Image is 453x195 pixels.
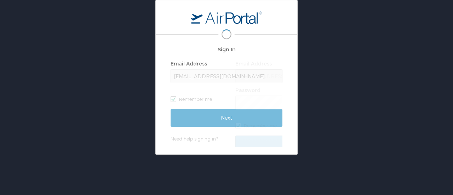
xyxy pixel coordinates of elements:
label: Email Address [235,61,272,67]
h2: Sign In [171,45,282,53]
label: Remember me [235,120,347,131]
h2: Sign In [235,45,347,53]
img: logo [191,11,262,24]
input: Sign In [235,136,347,153]
input: Next [171,109,282,127]
label: Email Address [171,61,207,67]
label: Password [235,87,260,93]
